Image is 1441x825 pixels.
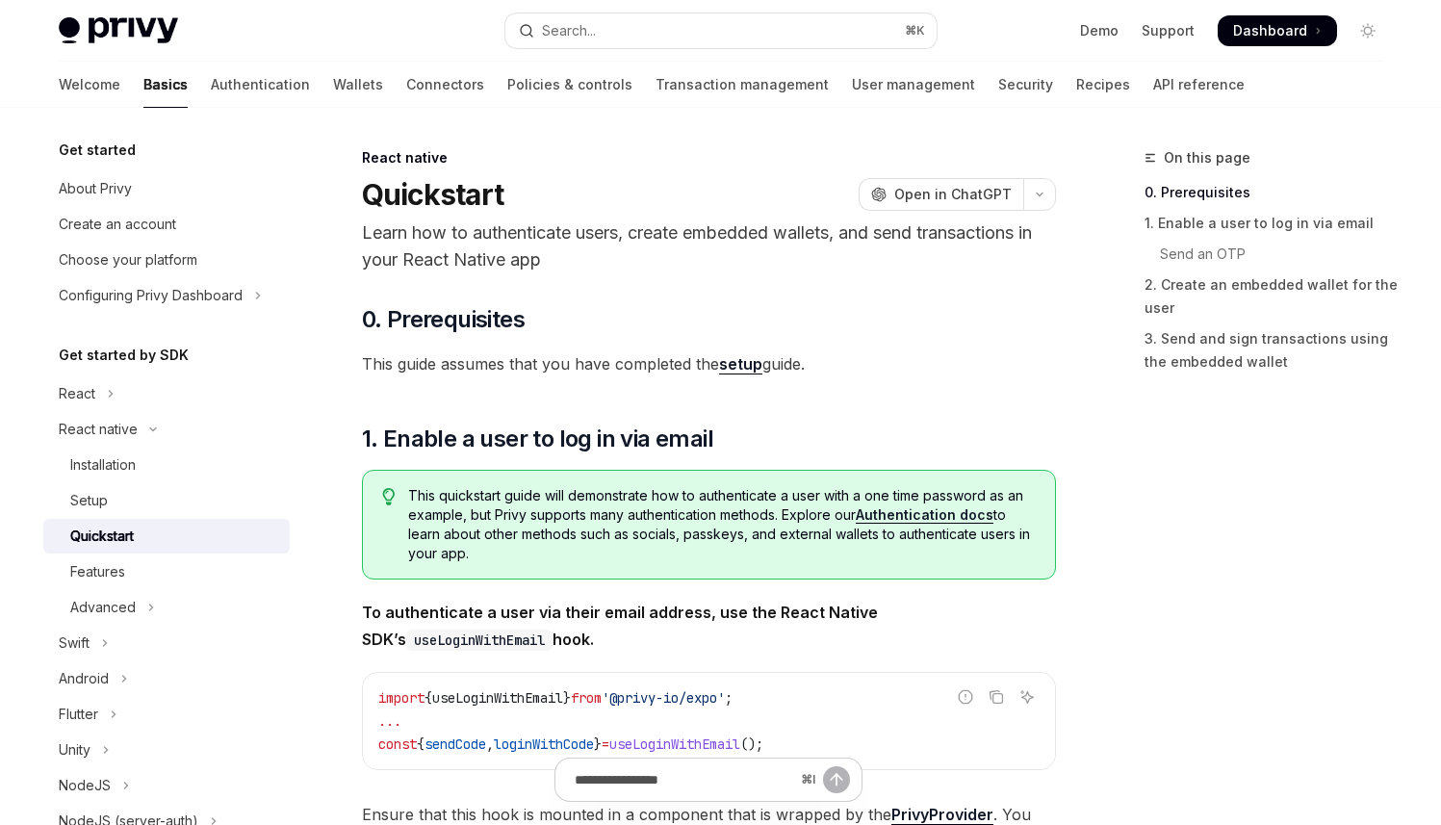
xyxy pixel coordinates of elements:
[852,62,975,108] a: User management
[494,735,594,753] span: loginWithCode
[984,684,1009,709] button: Copy the contents from the code block
[905,23,925,39] span: ⌘ K
[59,667,109,690] div: Android
[59,738,90,761] div: Unity
[43,207,290,242] a: Create an account
[362,148,1056,168] div: React native
[953,684,978,709] button: Report incorrect code
[59,632,90,655] div: Swift
[823,766,850,793] button: Send message
[59,62,120,108] a: Welcome
[362,304,525,335] span: 0. Prerequisites
[43,697,290,732] button: Toggle Flutter section
[856,506,993,524] a: Authentication docs
[59,284,243,307] div: Configuring Privy Dashboard
[609,735,740,753] span: useLoginWithEmail
[59,213,176,236] div: Create an account
[362,350,1056,377] span: This guide assumes that you have completed the guide.
[43,278,290,313] button: Toggle Configuring Privy Dashboard section
[859,178,1023,211] button: Open in ChatGPT
[70,453,136,477] div: Installation
[70,560,125,583] div: Features
[43,483,290,518] a: Setup
[382,488,396,505] svg: Tip
[1218,15,1337,46] a: Dashboard
[362,177,504,212] h1: Quickstart
[406,630,553,651] code: useLoginWithEmail
[43,733,290,767] button: Toggle Unity section
[719,354,762,374] a: setup
[602,689,725,707] span: '@privy-io/expo'
[725,689,733,707] span: ;
[333,62,383,108] a: Wallets
[1015,684,1040,709] button: Ask AI
[1145,239,1399,270] a: Send an OTP
[59,703,98,726] div: Flutter
[1145,323,1399,377] a: 3. Send and sign transactions using the embedded wallet
[1080,21,1119,40] a: Demo
[740,735,763,753] span: ();
[59,774,111,797] div: NodeJS
[1352,15,1383,46] button: Toggle dark mode
[43,376,290,411] button: Toggle React section
[425,735,486,753] span: sendCode
[362,603,878,649] strong: To authenticate a user via their email address, use the React Native SDK’s hook.
[998,62,1053,108] a: Security
[43,412,290,447] button: Toggle React native section
[59,248,197,271] div: Choose your platform
[43,661,290,696] button: Toggle Android section
[43,554,290,589] a: Features
[425,689,432,707] span: {
[505,13,937,48] button: Open search
[1233,21,1307,40] span: Dashboard
[43,626,290,660] button: Toggle Swift section
[378,689,425,707] span: import
[563,689,571,707] span: }
[70,596,136,619] div: Advanced
[59,382,95,405] div: React
[70,525,134,548] div: Quickstart
[432,689,563,707] span: useLoginWithEmail
[1142,21,1195,40] a: Support
[507,62,632,108] a: Policies & controls
[1164,146,1250,169] span: On this page
[59,177,132,200] div: About Privy
[43,590,290,625] button: Toggle Advanced section
[408,486,1035,563] span: This quickstart guide will demonstrate how to authenticate a user with a one time password as an ...
[59,418,138,441] div: React native
[43,519,290,554] a: Quickstart
[43,171,290,206] a: About Privy
[542,19,596,42] div: Search...
[594,735,602,753] span: }
[59,139,136,162] h5: Get started
[1153,62,1245,108] a: API reference
[1145,208,1399,239] a: 1. Enable a user to log in via email
[1076,62,1130,108] a: Recipes
[894,185,1012,204] span: Open in ChatGPT
[571,689,602,707] span: from
[1145,270,1399,323] a: 2. Create an embedded wallet for the user
[656,62,829,108] a: Transaction management
[43,768,290,803] button: Toggle NodeJS section
[211,62,310,108] a: Authentication
[43,448,290,482] a: Installation
[406,62,484,108] a: Connectors
[417,735,425,753] span: {
[486,735,494,753] span: ,
[59,17,178,44] img: light logo
[575,759,793,801] input: Ask a question...
[59,344,189,367] h5: Get started by SDK
[70,489,108,512] div: Setup
[143,62,188,108] a: Basics
[1145,177,1399,208] a: 0. Prerequisites
[362,424,713,454] span: 1. Enable a user to log in via email
[602,735,609,753] span: =
[43,243,290,277] a: Choose your platform
[378,712,401,730] span: ...
[362,219,1056,273] p: Learn how to authenticate users, create embedded wallets, and send transactions in your React Nat...
[378,735,417,753] span: const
